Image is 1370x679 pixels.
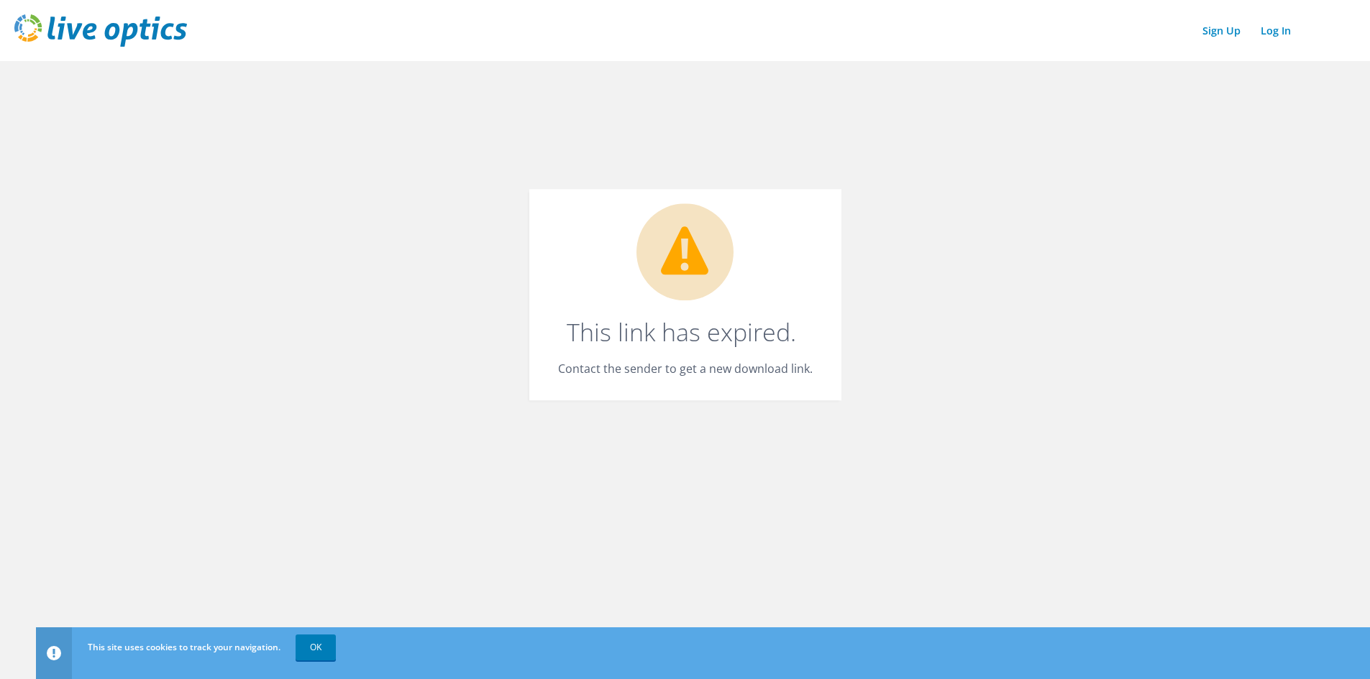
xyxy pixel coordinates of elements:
[296,634,336,660] a: OK
[1253,20,1298,41] a: Log In
[14,14,187,47] img: live_optics_svg.svg
[1195,20,1248,41] a: Sign Up
[558,359,813,379] p: Contact the sender to get a new download link.
[558,320,805,345] h1: This link has expired.
[88,641,280,653] span: This site uses cookies to track your navigation.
